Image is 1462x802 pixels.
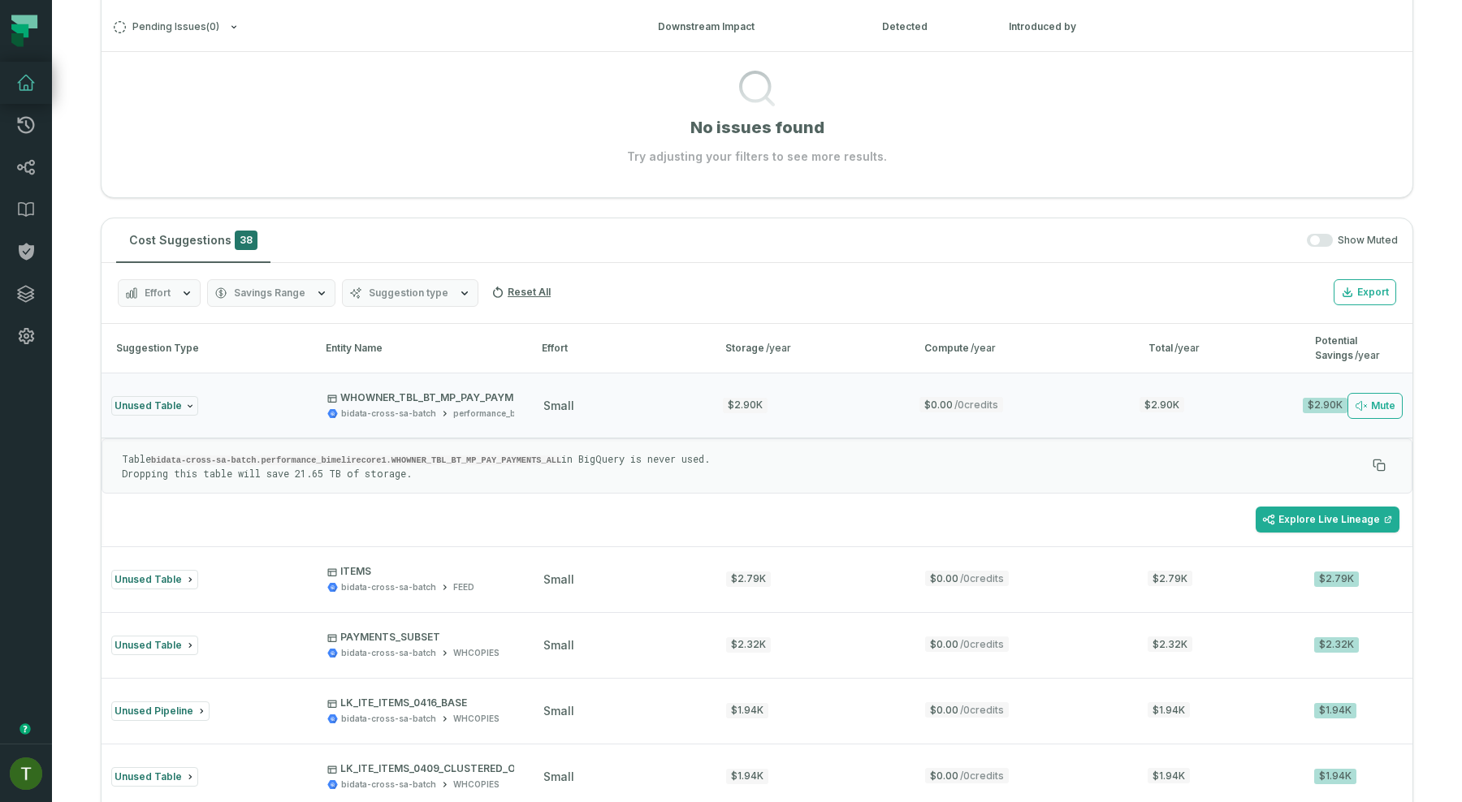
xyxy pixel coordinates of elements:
span: small [543,638,574,652]
span: /year [1174,342,1200,354]
button: Mute [1347,393,1403,419]
p: ITEMS [327,565,474,578]
div: $2.90K [1303,398,1347,413]
div: Tooltip anchor [18,722,32,736]
div: $2.79K [1314,571,1359,587]
button: Pending Issues(0) [114,21,629,33]
span: / 0 credits [954,399,998,411]
span: small [543,572,574,586]
a: Explore Live Lineage [1256,507,1399,533]
span: $0.00 [919,397,1003,412]
span: Effort [145,287,171,300]
div: $1.94K [726,703,768,718]
span: $0.00 [925,571,1009,586]
h1: No issues found [690,116,824,139]
span: Unused Table [115,399,182,412]
div: Entity Name [326,341,513,356]
span: $0.00 [925,636,1009,652]
span: Unused Table [115,639,182,651]
button: Reset All [485,279,557,305]
div: $2.32K [1314,637,1359,653]
button: Unused TablePAYMENTS_SUBSETbidata-cross-sa-batchWHCOPIESsmall$2.32K$0.00/0credits$2.32K$2.32K [102,612,1412,677]
p: Table in BigQuery is never used. Dropping this table will save 21.65 TB of storage. [122,452,1366,480]
div: bidata-cross-sa-batch [341,407,436,420]
div: bidata-cross-sa-batch [341,647,436,659]
span: / 0 credits [960,638,1004,650]
div: bidata-cross-sa-batch [341,778,436,791]
div: $2.32K [726,637,771,653]
p: LK_ITE_ITEMS_0409_CLUSTERED_ONLY [327,762,535,775]
span: / 0 credits [960,704,1004,716]
span: 38 [235,231,257,250]
span: $2.32K [1148,636,1192,652]
div: WHCOPIES [453,778,500,791]
span: small [543,399,574,412]
button: Suggestion type [342,279,478,307]
div: $2.79K [726,571,771,587]
div: bidata-cross-sa-batch [341,713,436,725]
div: performance_bimelirecore1 [453,407,565,420]
code: bidata-cross-sa-batch.performance_bimelirecore1.WHOWNER_TBL_BT_MP_PAY_PAYMENTS_ALL [151,455,561,465]
div: Compute [924,341,1119,356]
div: $1.94K [1314,703,1356,718]
div: Potential Savings [1315,334,1404,363]
button: Savings Range [207,279,335,307]
span: $1.94K [1148,768,1190,783]
span: Unused Table [115,573,182,585]
img: avatar of Tomer Galun [10,757,42,790]
button: Unused TableITEMSbidata-cross-sa-batchFEEDsmall$2.79K$0.00/0credits$2.79K$2.79K [102,546,1412,611]
div: FEED [453,581,474,593]
span: Unused Pipeline [115,705,193,717]
p: LK_ITE_ITEMS_0416_BASE [327,696,500,709]
span: $2.79K [1148,571,1192,586]
button: Effort [118,279,201,307]
p: Try adjusting your filters to see more results. [627,149,887,165]
span: /year [971,342,996,354]
span: Suggestion type [369,287,448,300]
span: Unused Table [115,770,182,783]
div: Total [1148,341,1287,356]
div: $1.94K [726,769,768,784]
div: bidata-cross-sa-batch [341,581,436,593]
div: Introduced by [1009,19,1400,34]
div: WHCOPIES [453,647,500,659]
span: Savings Range [234,287,305,300]
span: $1.94K [1148,702,1190,718]
div: Detected [882,19,980,34]
button: Export [1334,279,1396,305]
span: / 0 credits [960,572,1004,584]
div: WHCOPIES [453,713,500,725]
button: Cost Suggestions [116,218,270,262]
span: small [543,704,574,718]
span: small [543,770,574,783]
div: Effort [542,341,696,356]
span: Pending Issues ( 0 ) [114,21,219,33]
span: $0.00 [925,702,1009,718]
div: Downstream Impact [658,19,853,34]
span: / 0 credits [960,770,1004,782]
div: Pending Issues(0) [102,51,1412,165]
div: Storage [725,341,896,356]
span: $0.00 [925,768,1009,783]
div: $1.94K [1314,769,1356,784]
span: /year [766,342,791,354]
button: Unused PipelineLK_ITE_ITEMS_0416_BASEbidata-cross-sa-batchWHCOPIESsmall$1.94K$0.00/0credits$1.94K... [102,678,1412,743]
button: Unused TableWHOWNER_TBL_BT_MP_PAY_PAYMENTS_ALLbidata-cross-sa-batchperformance_bimelirecore1small... [102,373,1412,438]
div: Suggestion Type [110,341,296,356]
span: $2.90K [1140,397,1184,412]
div: $2.90K [723,398,768,413]
div: Unused TableWHOWNER_TBL_BT_MP_PAY_PAYMENTS_ALLbidata-cross-sa-batchperformance_bimelirecore1small... [102,438,1412,545]
span: /year [1355,349,1380,361]
p: PAYMENTS_SUBSET [327,631,500,644]
p: WHOWNER_TBL_BT_MP_PAY_PAYMENTS_ALL [327,391,565,404]
div: Show Muted [277,234,1398,248]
